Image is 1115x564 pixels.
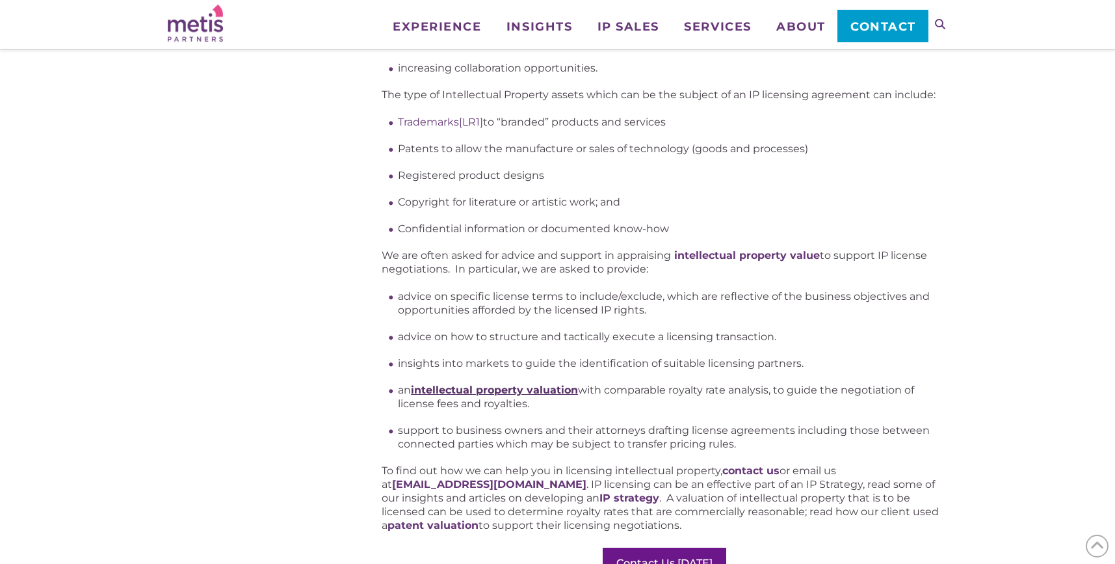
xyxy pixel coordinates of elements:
[837,10,928,42] a: Contact
[674,249,820,262] a: intellectual property value
[776,21,826,33] span: About
[599,492,659,504] a: IP strategy
[398,195,947,209] li: Copyright for literature or artistic work; and
[398,116,459,128] a: Trademarks
[168,5,223,42] img: Metis Partners
[684,21,751,33] span: Services
[722,464,780,477] a: contact us
[387,519,479,531] a: patent valuation
[850,21,916,33] span: Contact
[398,423,947,451] li: support to business owners and their attorneys drafting license agreements including those betwee...
[597,21,659,33] span: IP Sales
[382,464,947,532] p: To find out how we can help you in licensing intellectual property, or email us at . IP licensing...
[398,289,947,317] li: advice on specific license terms to include/exclude, which are reflective of the business objecti...
[398,168,947,182] li: Registered product designs
[398,222,947,235] li: Confidential information or documented know-how
[398,115,947,129] li: to “branded” products and services
[382,248,947,276] p: We are often asked for advice and support in appraising to support IP license negotiations. In pa...
[398,383,947,410] li: an with comparable royalty rate analysis, to guide the negotiation of license fees and royalties.
[398,142,947,155] li: Patents to allow the manufacture or sales of technology (goods and processes)
[392,478,586,490] a: [EMAIL_ADDRESS][DOMAIN_NAME]
[398,356,947,370] li: insights into markets to guide the identification of suitable licensing partners.
[506,21,572,33] span: Insights
[398,330,947,343] li: advice on how to structure and tactically execute a licensing transaction.
[459,116,483,128] a: [LR1]
[411,384,578,396] a: intellectual property valuation
[382,88,947,101] p: The type of Intellectual Property assets which can be the subject of an IP licensing agreement ca...
[398,61,947,75] li: increasing collaboration opportunities.
[393,21,481,33] span: Experience
[1086,535,1108,557] span: Back to Top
